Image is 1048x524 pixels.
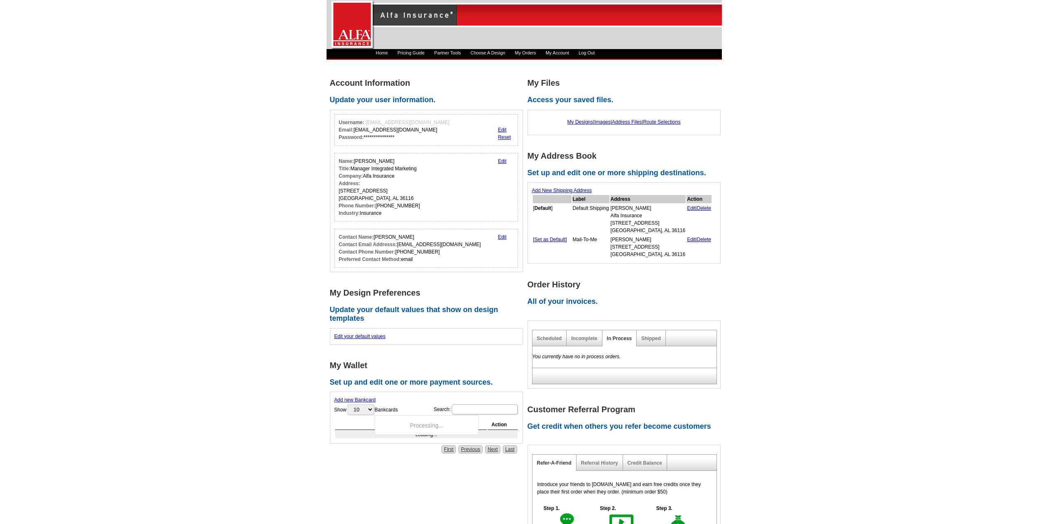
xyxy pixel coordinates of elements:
[498,158,506,164] a: Edit
[687,237,696,242] a: Edit
[571,336,597,341] a: Incomplete
[533,204,572,235] td: [ ]
[471,50,505,55] a: Choose A Design
[330,378,528,387] h2: Set up and edit one or more payment sources.
[528,96,725,105] h2: Access your saved files.
[686,195,712,203] th: Action
[532,354,621,360] em: You currently have no in process orders.
[532,114,716,130] div: | | |
[441,445,456,454] a: First
[528,297,725,306] h2: All of your invoices.
[335,431,518,438] td: Loading...
[452,404,518,414] input: Search:
[485,445,500,454] a: Next
[537,460,572,466] a: Refer-A-Friend
[528,152,725,160] h1: My Address Book
[687,205,696,211] a: Edit
[610,195,686,203] th: Address
[528,422,725,431] h2: Get credit when others you refer become customers
[537,481,712,496] p: Introduce your friends to [DOMAIN_NAME] and earn free credits once they place their first order w...
[376,50,388,55] a: Home
[339,173,363,179] strong: Company:
[339,234,374,240] strong: Contact Name:
[339,166,350,172] strong: Title:
[539,505,564,512] h5: Step 1.
[498,127,506,133] a: Edit
[339,242,397,247] strong: Contact Email Addresss:
[334,229,518,268] div: Who should we contact regarding order issues?
[330,289,528,297] h1: My Design Preferences
[339,233,481,263] div: [PERSON_NAME] [EMAIL_ADDRESS][DOMAIN_NAME] [PHONE_NUMBER] email
[686,235,712,258] td: |
[339,210,360,216] strong: Industry:
[546,50,569,55] a: My Account
[686,204,712,235] td: |
[607,336,632,341] a: In Process
[579,50,595,55] a: Log Out
[610,235,686,258] td: [PERSON_NAME] [STREET_ADDRESS] [GEOGRAPHIC_DATA], AL 36116
[612,119,642,125] a: Address Files
[697,205,711,211] a: Delete
[503,445,517,454] a: Last
[397,50,425,55] a: Pricing Guide
[535,205,551,211] b: Default
[434,404,518,415] label: Search:
[572,195,609,203] th: Label
[339,158,354,164] strong: Name:
[339,157,420,217] div: [PERSON_NAME] Manager Integrated Marketing Alfa Insurance [STREET_ADDRESS] [GEOGRAPHIC_DATA], AL ...
[339,134,364,140] strong: Password:
[515,50,536,55] a: My Orders
[641,336,661,341] a: Shipped
[366,120,449,125] span: [EMAIL_ADDRESS][DOMAIN_NAME]
[339,181,360,186] strong: Address:
[594,119,610,125] a: Images
[595,505,620,512] h5: Step 2.
[528,169,725,178] h2: Set up and edit one or more shipping destinations.
[348,404,374,415] select: ShowBankcards
[528,280,725,289] h1: Order History
[488,420,518,430] th: Action
[339,120,364,125] strong: Username:
[498,134,511,140] a: Reset
[537,336,562,341] a: Scheduled
[334,153,518,221] div: Your personal details.
[697,237,711,242] a: Delete
[375,415,478,435] div: Processing...
[434,50,461,55] a: Partner Tools
[572,204,609,235] td: Default Shipping
[458,445,483,454] a: Previous
[498,234,506,240] a: Edit
[339,127,354,133] strong: Email:
[581,460,618,466] a: Referral History
[339,249,395,255] strong: Contact Phone Number:
[572,235,609,258] td: Mail-To-Me
[652,505,677,512] h5: Step 3.
[334,404,398,416] label: Show Bankcards
[643,119,681,125] a: Route Selections
[334,334,386,339] a: Edit your default values
[339,256,401,262] strong: Preferred Contact Method:
[533,235,572,258] td: [ ]
[330,305,528,323] h2: Update your default values that show on design templates
[330,96,528,105] h2: Update your user information.
[528,405,725,414] h1: Customer Referral Program
[330,361,528,370] h1: My Wallet
[528,79,725,87] h1: My Files
[330,79,528,87] h1: Account Information
[339,203,376,209] strong: Phone Number:
[535,237,565,242] a: Set as Default
[567,119,593,125] a: My Designs
[334,397,376,403] a: Add new Bankcard
[334,114,518,146] div: Your login information.
[532,188,592,193] a: Add New Shipping Address
[610,204,686,235] td: [PERSON_NAME] Alfa Insurance [STREET_ADDRESS] [GEOGRAPHIC_DATA], AL 36116
[628,460,662,466] a: Credit Balance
